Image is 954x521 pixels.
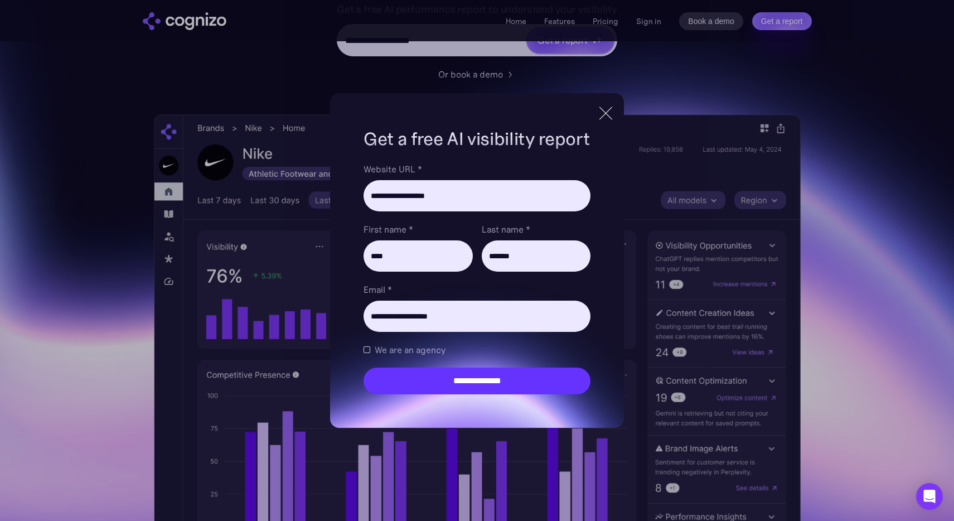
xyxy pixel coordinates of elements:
[375,343,445,356] span: We are an agency
[482,223,590,236] label: Last name *
[364,283,590,296] label: Email *
[364,162,590,176] label: Website URL *
[364,127,590,151] h1: Get a free AI visibility report
[916,483,943,510] div: Open Intercom Messenger
[364,223,472,236] label: First name *
[364,162,590,394] form: Brand Report Form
